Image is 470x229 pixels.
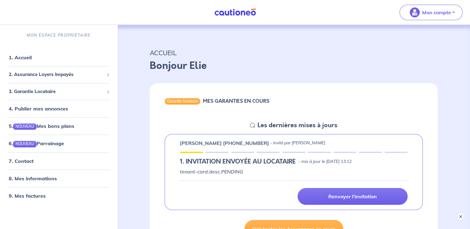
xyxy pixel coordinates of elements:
[2,190,115,202] div: 9. Mes factures
[258,122,337,129] h5: Les dernières mises à jours
[9,175,57,182] a: 8. Mes informations
[2,102,115,115] div: 4. Publier mes annonces
[328,193,377,200] p: Renvoyer l'invitation
[203,98,269,104] h6: MES GARANTIES EN COURS
[399,5,463,20] button: illu_account_valid_menu.svgMon compte
[2,120,115,132] div: 5.NOUVEAUMes bons plans
[150,47,438,58] p: ACCUEIL
[9,123,74,129] a: 5.NOUVEAUMes bons plans
[27,32,91,38] p: MON ESPACE PROPRIÉTAIRE
[2,137,115,150] div: 6.NOUVEAUParrainage
[298,159,352,165] p: - mis à jour le [DATE] 13:12
[2,172,115,185] div: 8. Mes informations
[9,88,104,95] span: 3. Garantie Locataire
[9,140,64,146] a: 6.NOUVEAUParrainage
[410,7,420,17] img: illu_account_valid_menu.svg
[298,188,408,205] a: Renvoyer l'invitation
[150,58,438,73] p: Bonjour Elie
[9,158,34,164] a: 7. Contact
[2,69,115,81] div: 2. Assurance Loyers Impayés
[2,155,115,167] div: 7. Contact
[212,8,258,16] img: Cautioneo
[422,9,451,16] p: Mon compte
[458,213,464,220] button: ×
[9,193,46,199] a: 9. Mes factures
[2,51,115,64] div: 1. Accueil
[9,106,68,112] a: 4. Publier mes annonces
[165,98,200,104] div: Garantie locataire
[180,158,296,165] h5: 1.︎ INVITATION ENVOYÉE AU LOCATAIRE
[9,71,104,78] span: 2. Assurance Loyers Impayés
[270,140,325,146] p: - invité par [PERSON_NAME]
[2,86,115,98] div: 3. Garantie Locataire
[180,168,408,175] p: tenant-card.desc.PENDING
[9,54,32,61] a: 1. Accueil
[180,158,408,165] div: state: PENDING, Context: IN-LANDLORD
[180,139,269,147] p: [PERSON_NAME] [PHONE_NUMBER]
